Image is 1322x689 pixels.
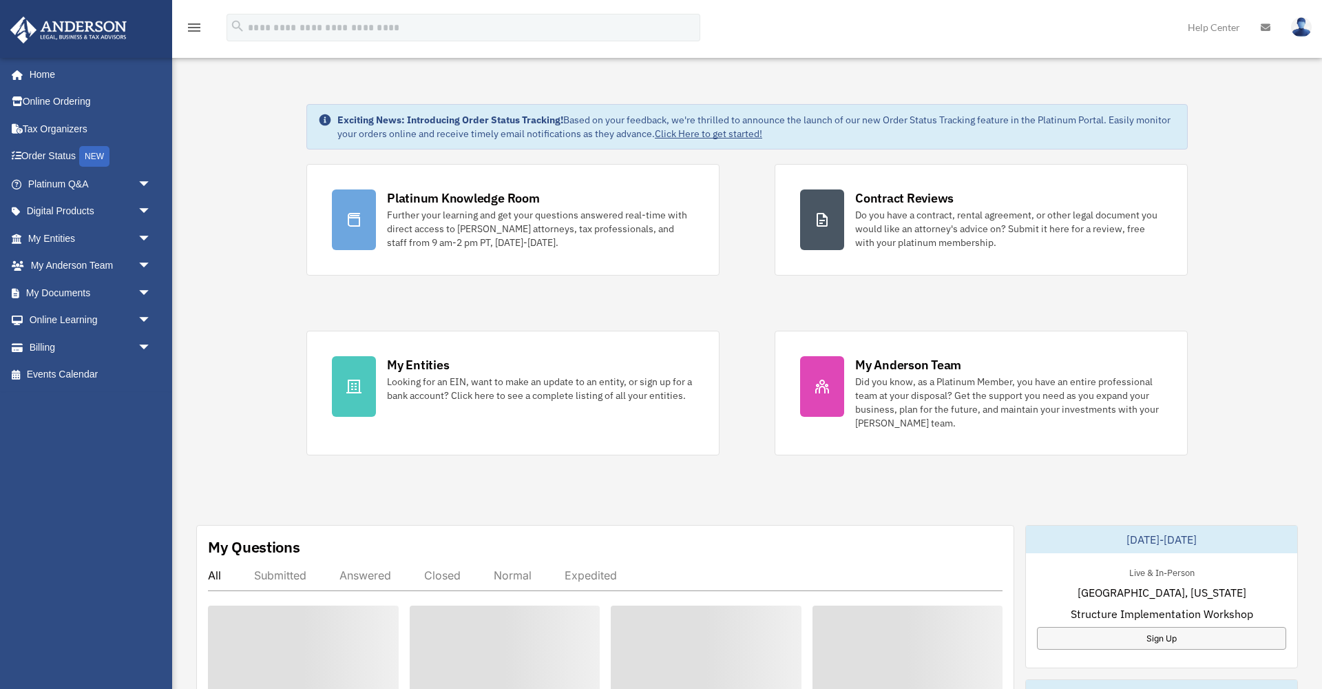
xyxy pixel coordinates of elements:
div: Based on your feedback, we're thrilled to announce the launch of our new Order Status Tracking fe... [337,113,1176,141]
a: Events Calendar [10,361,172,389]
a: Billingarrow_drop_down [10,333,172,361]
a: Platinum Knowledge Room Further your learning and get your questions answered real-time with dire... [306,164,720,276]
div: Closed [424,568,461,582]
i: menu [186,19,202,36]
span: arrow_drop_down [138,252,165,280]
a: My Entities Looking for an EIN, want to make an update to an entity, or sign up for a bank accoun... [306,331,720,455]
i: search [230,19,245,34]
img: User Pic [1291,17,1312,37]
a: Tax Organizers [10,115,172,143]
div: Expedited [565,568,617,582]
div: Normal [494,568,532,582]
a: My Anderson Team Did you know, as a Platinum Member, you have an entire professional team at your... [775,331,1188,455]
a: Platinum Q&Aarrow_drop_down [10,170,172,198]
div: Further your learning and get your questions answered real-time with direct access to [PERSON_NAM... [387,208,694,249]
div: My Anderson Team [855,356,961,373]
a: Contract Reviews Do you have a contract, rental agreement, or other legal document you would like... [775,164,1188,276]
img: Anderson Advisors Platinum Portal [6,17,131,43]
span: arrow_drop_down [138,225,165,253]
div: Submitted [254,568,306,582]
a: My Anderson Teamarrow_drop_down [10,252,172,280]
span: Structure Implementation Workshop [1071,606,1253,622]
div: Platinum Knowledge Room [387,189,540,207]
div: Answered [339,568,391,582]
div: Did you know, as a Platinum Member, you have an entire professional team at your disposal? Get th... [855,375,1162,430]
span: arrow_drop_down [138,170,165,198]
a: menu [186,24,202,36]
div: Looking for an EIN, want to make an update to an entity, or sign up for a bank account? Click her... [387,375,694,402]
strong: Exciting News: Introducing Order Status Tracking! [337,114,563,126]
a: Digital Productsarrow_drop_down [10,198,172,225]
a: My Documentsarrow_drop_down [10,279,172,307]
a: Online Ordering [10,88,172,116]
div: All [208,568,221,582]
div: My Entities [387,356,449,373]
a: Sign Up [1037,627,1286,650]
span: arrow_drop_down [138,198,165,226]
a: Home [10,61,165,88]
a: Click Here to get started! [655,127,762,140]
div: NEW [79,146,109,167]
span: arrow_drop_down [138,307,165,335]
div: [DATE]-[DATE] [1026,526,1297,553]
div: My Questions [208,537,300,557]
a: My Entitiesarrow_drop_down [10,225,172,252]
span: arrow_drop_down [138,279,165,307]
span: [GEOGRAPHIC_DATA], [US_STATE] [1078,584,1246,601]
div: Do you have a contract, rental agreement, or other legal document you would like an attorney's ad... [855,208,1162,249]
div: Contract Reviews [855,189,954,207]
span: arrow_drop_down [138,333,165,362]
a: Online Learningarrow_drop_down [10,307,172,334]
div: Live & In-Person [1118,564,1206,579]
a: Order StatusNEW [10,143,172,171]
